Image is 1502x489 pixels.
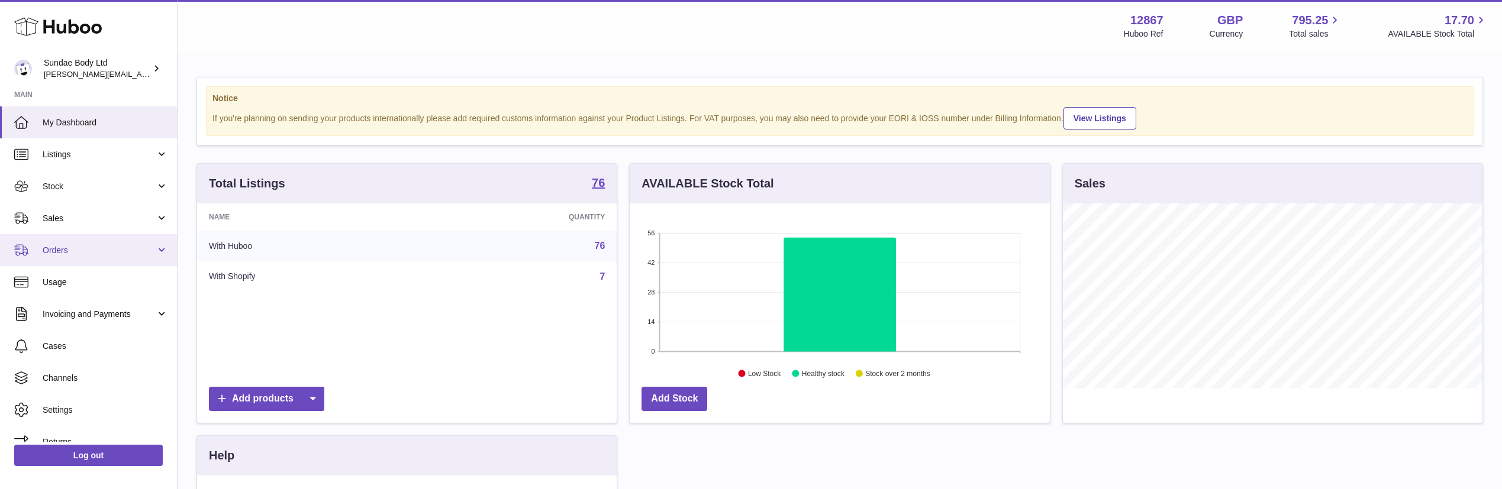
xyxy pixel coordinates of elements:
[866,370,930,378] text: Stock over 2 months
[44,69,237,79] span: [PERSON_NAME][EMAIL_ADDRESS][DOMAIN_NAME]
[1388,12,1488,40] a: 17.70 AVAILABLE Stock Total
[1130,12,1163,28] strong: 12867
[595,241,605,251] a: 76
[652,348,655,355] text: 0
[197,231,423,261] td: With Huboo
[43,245,156,256] span: Orders
[1292,12,1328,28] span: 795.25
[1063,107,1136,129] a: View Listings
[43,341,168,352] span: Cases
[1124,28,1163,40] div: Huboo Ref
[1289,28,1342,40] span: Total sales
[197,203,423,231] th: Name
[43,117,168,128] span: My Dashboard
[1075,176,1105,192] h3: Sales
[209,387,324,411] a: Add products
[14,60,32,77] img: dianne@sundaebody.com
[14,445,163,466] a: Log out
[1445,12,1474,28] span: 17.70
[648,289,655,296] text: 28
[209,176,285,192] h3: Total Listings
[43,404,168,416] span: Settings
[648,259,655,266] text: 42
[592,177,605,189] strong: 76
[642,176,773,192] h3: AVAILABLE Stock Total
[648,318,655,325] text: 14
[1210,28,1243,40] div: Currency
[43,373,168,384] span: Channels
[423,203,617,231] th: Quantity
[212,105,1467,129] div: If you're planning on sending your products internationally please add required customs informati...
[802,370,845,378] text: Healthy stock
[748,370,781,378] text: Low Stock
[212,93,1467,104] strong: Notice
[1289,12,1342,40] a: 795.25 Total sales
[642,387,707,411] a: Add Stock
[1388,28,1488,40] span: AVAILABLE Stock Total
[648,229,655,237] text: 56
[43,213,156,224] span: Sales
[43,181,156,192] span: Stock
[43,277,168,288] span: Usage
[592,177,605,191] a: 76
[43,149,156,160] span: Listings
[43,309,156,320] span: Invoicing and Payments
[197,261,423,292] td: With Shopify
[44,57,150,80] div: Sundae Body Ltd
[209,448,234,464] h3: Help
[1217,12,1243,28] strong: GBP
[599,271,605,281] a: 7
[43,436,168,448] span: Returns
